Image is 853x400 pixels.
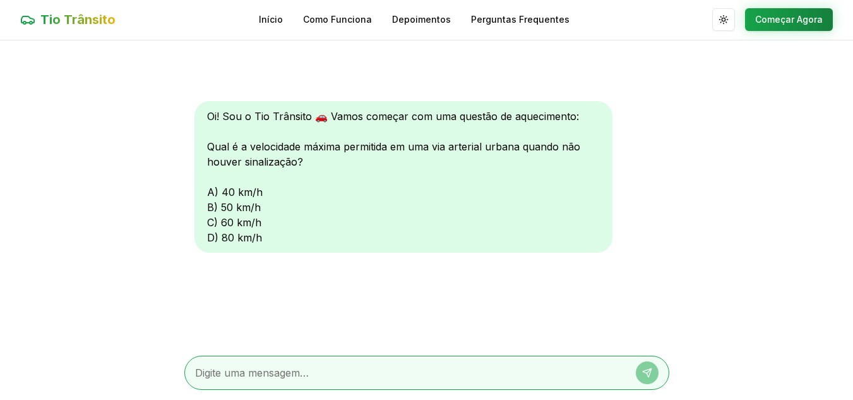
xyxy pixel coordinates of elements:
[745,8,833,31] button: Começar Agora
[259,13,283,26] a: Início
[194,101,612,253] div: Oi! Sou o Tio Trânsito 🚗 Vamos começar com uma questão de aquecimento: Qual é a velocidade máxima...
[20,11,116,28] a: Tio Trânsito
[303,13,372,26] a: Como Funciona
[40,11,116,28] span: Tio Trânsito
[471,13,570,26] a: Perguntas Frequentes
[392,13,451,26] a: Depoimentos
